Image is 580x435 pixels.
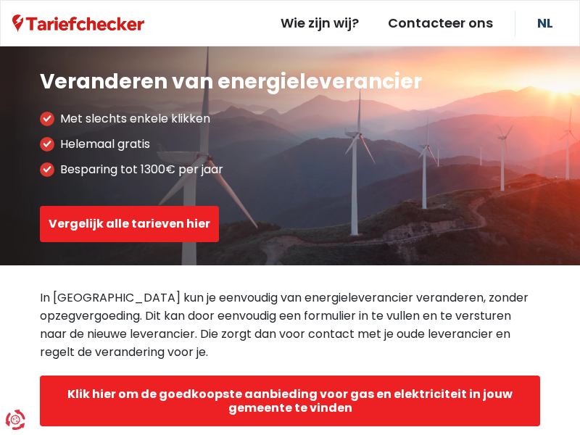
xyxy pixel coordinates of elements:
p: In [GEOGRAPHIC_DATA] kun je eenvoudig van energieleverancier veranderen, zonder opzegvergoeding. ... [40,289,540,361]
img: Tariefchecker logo [12,14,144,33]
h1: Veranderen van energieleverancier [40,70,422,94]
li: Besparing tot 1300€ per jaar [40,162,422,177]
button: Klik hier om de goedkoopste aanbieding voor gas en elektriciteit in jouw gemeente te vinden [40,376,540,426]
a: Tariefchecker [12,14,144,33]
li: Met slechts enkele klikken [40,112,422,126]
button: Vergelijk alle tarieven hier [40,206,219,242]
li: Helemaal gratis [40,137,422,152]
